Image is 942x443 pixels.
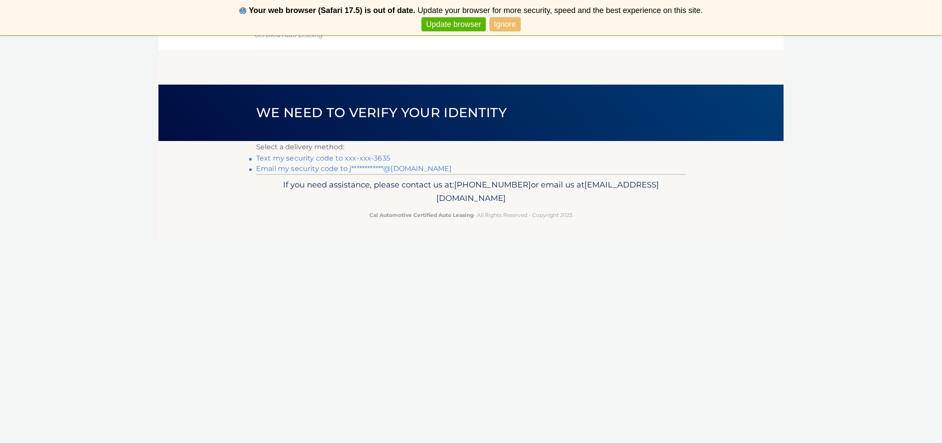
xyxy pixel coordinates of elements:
[256,154,390,162] a: Text my security code to xxx-xxx-3635
[369,212,474,218] strong: Cal Automotive Certified Auto Leasing
[256,141,686,153] p: Select a delivery method:
[262,210,680,220] p: - All Rights Reserved - Copyright 2025
[256,105,507,121] span: We need to verify your identity
[422,17,485,32] a: Update browser
[249,6,415,15] b: Your web browser (Safari 17.5) is out of date.
[262,178,680,206] p: If you need assistance, please contact us at: or email us at
[454,180,531,190] span: [PHONE_NUMBER]
[418,6,703,15] span: Update your browser for more security, speed and the best experience on this site.
[490,17,520,32] a: Ignore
